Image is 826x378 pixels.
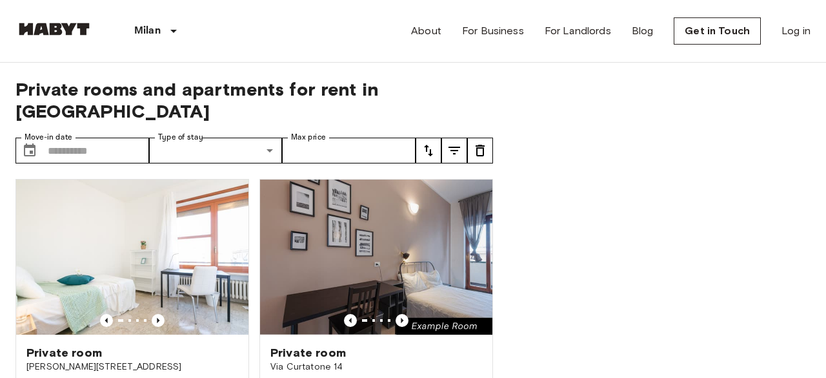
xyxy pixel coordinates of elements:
img: Marketing picture of unit IT-14-048-001-03H [16,180,248,335]
span: [PERSON_NAME][STREET_ADDRESS] [26,361,238,373]
a: About [411,23,441,39]
label: Max price [291,132,326,143]
button: tune [416,138,441,163]
img: Marketing picture of unit IT-14-030-002-06H [260,180,492,335]
label: Type of stay [158,132,203,143]
label: Move-in date [25,132,72,143]
button: Previous image [396,314,408,327]
span: Via Curtatone 14 [270,361,482,373]
button: tune [441,138,467,163]
a: For Business [462,23,524,39]
a: Log in [781,23,811,39]
span: Private rooms and apartments for rent in [GEOGRAPHIC_DATA] [15,78,493,122]
span: Private room [270,345,346,361]
button: Previous image [152,314,165,327]
a: For Landlords [545,23,611,39]
button: Previous image [100,314,113,327]
img: Habyt [15,23,93,36]
span: Private room [26,345,102,361]
button: tune [467,138,493,163]
a: Get in Touch [674,17,761,45]
a: Blog [632,23,654,39]
button: Choose date [17,138,43,163]
button: Previous image [344,314,357,327]
p: Milan [134,23,161,39]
